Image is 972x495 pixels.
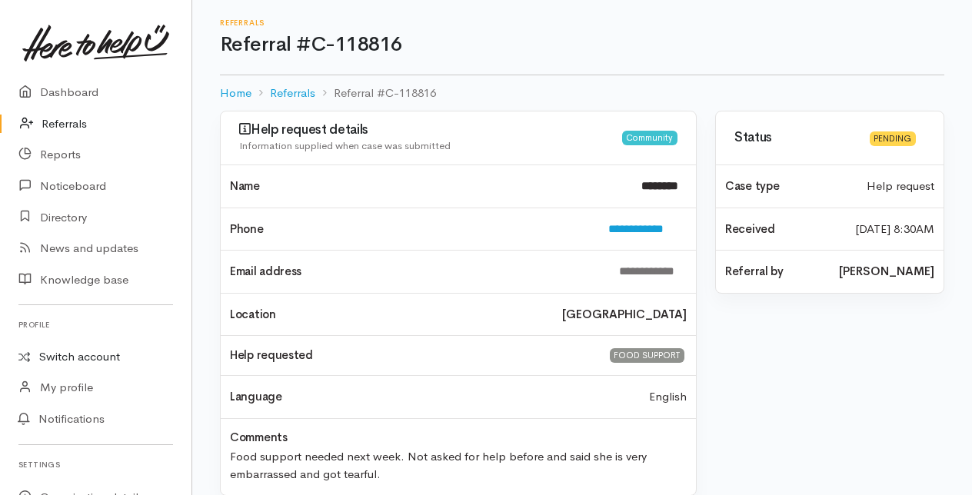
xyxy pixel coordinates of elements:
a: Referrals [270,85,315,102]
h4: Referral by [725,265,821,278]
div: Community [622,131,677,145]
b: [GEOGRAPHIC_DATA] [562,306,687,324]
h3: Status [734,131,860,145]
a: Home [220,85,251,102]
div: English [640,388,696,406]
li: Referral #C-118816 [315,85,436,102]
h1: Referral #C-118816 [220,34,944,56]
h4: Location [230,308,544,321]
div: Food support needed next week. Not asked for help before and said she is very embarrassed and got... [221,444,696,483]
h4: Language [230,390,282,404]
div: Pending [870,131,916,146]
h4: Comments [230,431,288,444]
h4: Received [725,223,837,236]
b: [PERSON_NAME] [839,263,934,281]
h6: Settings [18,454,173,475]
h4: Case type [725,180,848,193]
div: Help request [857,178,944,195]
span: Information supplied when case was submitted [239,139,451,152]
h4: Name [230,180,623,193]
h6: Referrals [220,18,944,27]
h4: Phone [230,223,590,236]
h4: Help requested [230,349,589,362]
h4: Email address [230,265,601,278]
time: [DATE] 8:30AM [855,221,934,238]
nav: breadcrumb [220,75,944,111]
h6: Profile [18,314,173,335]
h3: Help request details [239,122,622,138]
div: FOOD SUPPORT [610,348,684,363]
